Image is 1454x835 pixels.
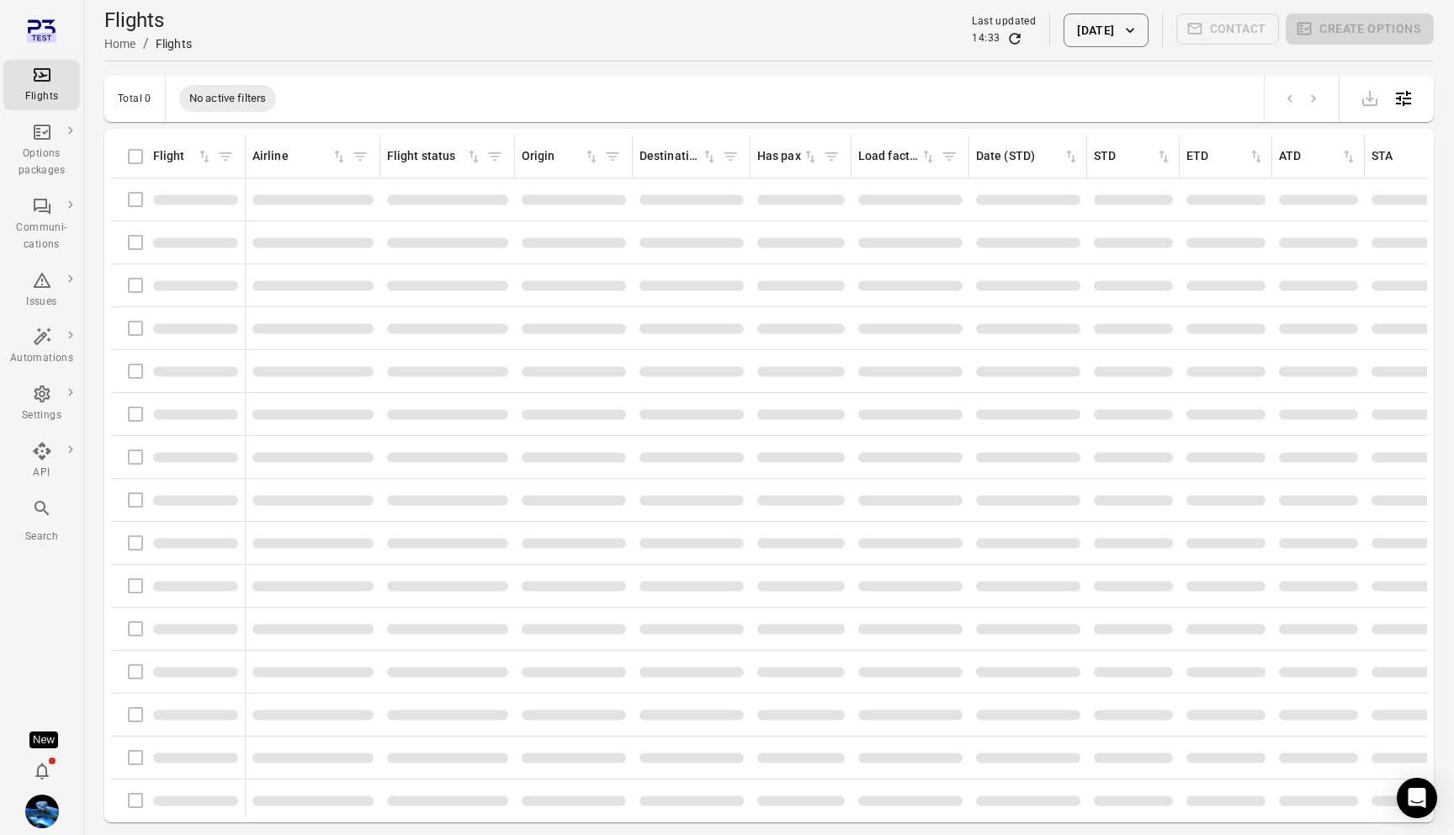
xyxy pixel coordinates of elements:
a: Communi-cations [3,191,80,258]
button: Search [3,493,80,550]
button: Daníel Benediktsson [19,788,66,835]
div: Sort by STA in ascending order [1372,147,1450,166]
span: No active filters [179,90,277,107]
div: Sort by flight in ascending order [153,147,213,166]
div: Automations [10,350,73,367]
li: / [143,34,149,54]
div: Flights [10,88,73,105]
span: Filter by load factor [937,144,962,169]
a: Flights [3,60,80,110]
div: Issues [10,294,73,311]
div: Sort by flight status in ascending order [387,147,482,166]
button: Open table configuration [1387,82,1420,115]
a: Home [104,37,136,51]
div: Sort by destination in ascending order [639,147,718,166]
span: Please make a selection to create communications [1176,13,1280,47]
span: Filter by flight status [482,144,507,169]
span: Filter by origin [600,144,625,169]
span: Filter by has pax [819,144,844,169]
span: Filter by airline [348,144,373,169]
div: Sort by STD in ascending order [1094,147,1172,166]
div: Sort by load factor in ascending order [858,147,937,166]
div: Communi-cations [10,220,73,253]
button: Refresh data [1006,30,1023,47]
div: Last updated [972,13,1036,30]
div: Sort by origin in ascending order [522,147,600,166]
nav: Breadcrumbs [104,34,192,54]
div: Settings [10,407,73,424]
img: shutterstock-1708408498.jpg [25,795,59,828]
button: [DATE] [1064,13,1148,47]
button: Notifications [25,754,59,788]
div: Search [10,529,73,545]
div: Flights [156,35,192,52]
div: Sort by airline in ascending order [252,147,348,166]
div: API [10,465,73,481]
div: Options packages [10,146,73,179]
div: Tooltip anchor [29,731,58,748]
div: Open Intercom Messenger [1397,778,1437,818]
div: Sort by has pax in ascending order [757,147,819,166]
a: Options packages [3,117,80,184]
div: Sort by date (STD) in ascending order [976,147,1080,166]
h1: Flights [104,7,192,34]
a: Automations [3,322,80,372]
div: Total 0 [118,93,151,104]
div: Sort by ETD in ascending order [1186,147,1265,166]
a: Settings [3,379,80,429]
span: Filter by destination [718,144,743,169]
span: Please make a selection to export [1353,89,1387,105]
a: API [3,436,80,487]
span: Filter by flight [213,144,238,169]
span: Please make a selection to create an option package [1286,13,1434,47]
div: 14:33 [972,30,1000,47]
a: Issues [3,265,80,316]
div: Sort by ATD in ascending order [1279,147,1357,166]
nav: pagination navigation [1278,88,1325,109]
